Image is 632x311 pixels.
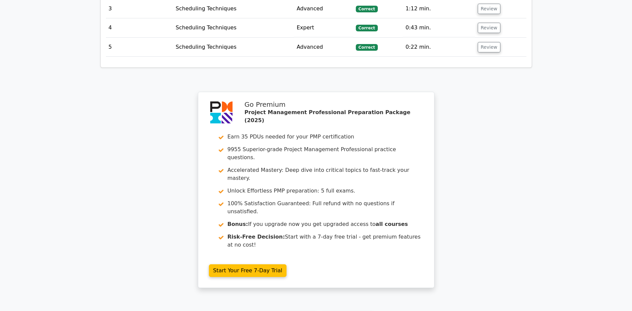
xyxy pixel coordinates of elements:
td: 4 [106,18,173,37]
button: Review [478,23,500,33]
button: Review [478,4,500,14]
td: 0:43 min. [403,18,475,37]
span: Correct [356,44,377,51]
td: 0:22 min. [403,38,475,57]
span: Correct [356,6,377,12]
td: Scheduling Techniques [173,18,294,37]
td: Scheduling Techniques [173,38,294,57]
td: Expert [294,18,353,37]
button: Review [478,42,500,52]
span: Correct [356,25,377,31]
td: Advanced [294,38,353,57]
a: Start Your Free 7-Day Trial [209,264,287,277]
td: 5 [106,38,173,57]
